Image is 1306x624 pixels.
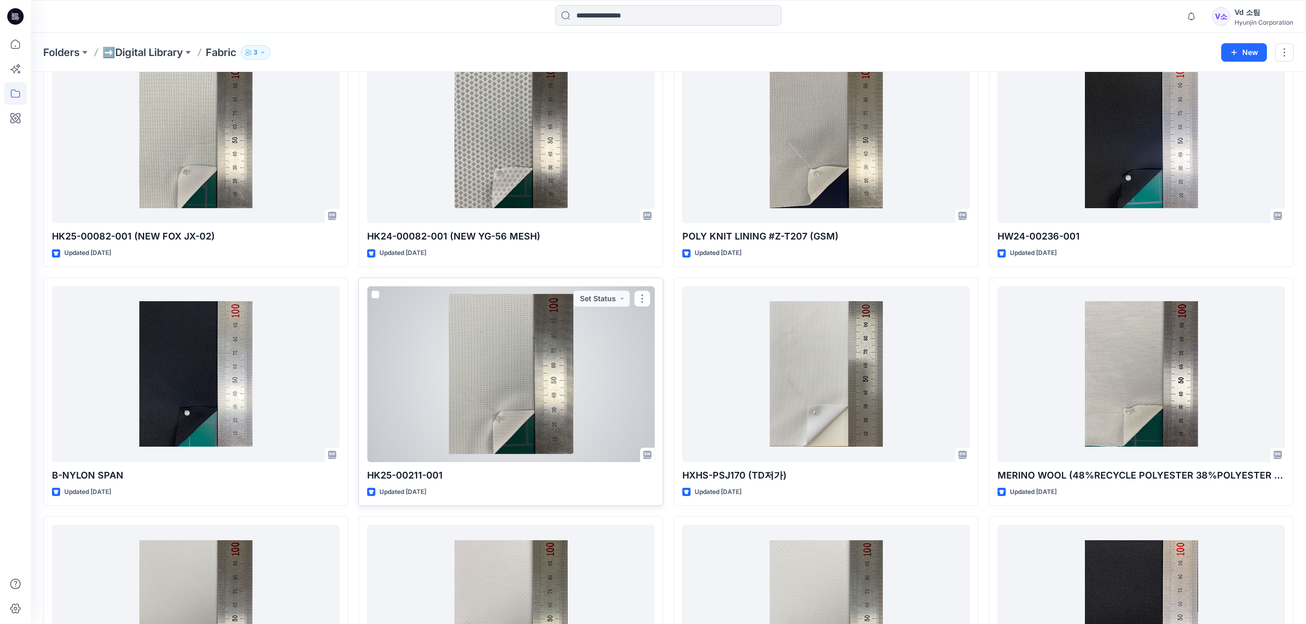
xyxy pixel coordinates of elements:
a: POLY KNIT LINING #Z-T207 (GSM) [682,47,970,223]
p: Fabric [206,45,237,60]
p: 3 [253,47,258,58]
p: Updated [DATE] [695,487,741,498]
p: Updated [DATE] [695,248,741,259]
p: Updated [DATE] [379,248,426,259]
div: V소 [1212,7,1230,26]
p: POLY KNIT LINING #Z-T207 (GSM) [682,229,970,244]
button: 3 [241,45,270,60]
p: HK24-00082-001 (NEW YG-56 MESH) [367,229,655,244]
a: HK25-00211-001 [367,286,655,462]
p: Updated [DATE] [64,487,111,498]
button: New [1221,43,1267,62]
div: Vd 소팀 [1235,6,1293,19]
a: HXHS-PSJ170 (TD저가) [682,286,970,462]
p: HK25-00211-001 [367,468,655,483]
p: Updated [DATE] [1010,487,1057,498]
a: HK25-00082-001 (NEW FOX JX-02) [52,47,339,223]
p: B-NYLON SPAN [52,468,339,483]
div: Hyunjin Corporation [1235,19,1293,26]
a: MERINO WOOL (48%RECYCLE POLYESTER 38%POLYESTER 10%MERINO WOOL 4%SPANDEX) #JS1713AA-DOUBLE DYED(GSM) [997,286,1285,462]
p: HW24-00236-001 [997,229,1285,244]
p: Updated [DATE] [379,487,426,498]
p: Updated [DATE] [1010,248,1057,259]
a: Folders [43,45,80,60]
a: B-NYLON SPAN [52,286,339,462]
a: HW24-00236-001 [997,47,1285,223]
p: HXHS-PSJ170 (TD저가) [682,468,970,483]
p: HK25-00082-001 (NEW FOX JX-02) [52,229,339,244]
p: MERINO WOOL (48%RECYCLE POLYESTER 38%POLYESTER 10%MERINO WOOL 4%SPANDEX) #JS1713AA-DOUBLE DYED(GSM) [997,468,1285,483]
a: HK24-00082-001 (NEW YG-56 MESH) [367,47,655,223]
p: Updated [DATE] [64,248,111,259]
a: ➡️Digital Library [102,45,183,60]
